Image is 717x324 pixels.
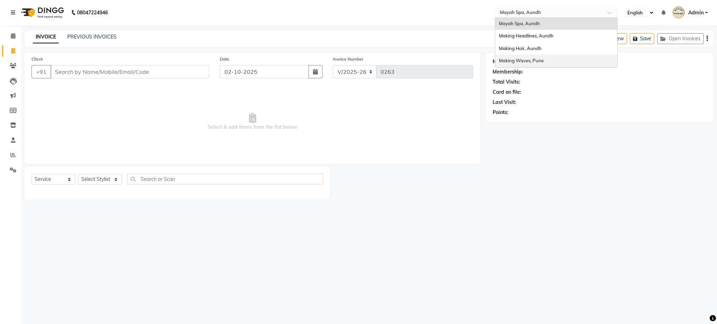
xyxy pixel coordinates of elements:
[77,3,108,22] b: 08047224946
[220,56,229,62] label: Date
[499,45,542,51] span: Making Hair, Aundh
[127,174,323,184] input: Search or Scan
[50,65,209,78] input: Search by Name/Mobile/Email/Code
[67,34,117,40] a: PREVIOUS INVOICES
[32,56,43,62] label: Client
[495,17,618,68] ng-dropdown-panel: Options list
[657,33,704,44] button: Open Invoices
[33,31,59,43] a: INVOICE
[499,58,544,63] span: Making Waves, Pune
[673,6,685,19] img: Admin
[493,68,523,76] div: Membership:
[333,56,363,62] label: Invoice Number
[493,78,520,86] div: Total Visits:
[493,99,516,106] div: Last Visit:
[493,58,508,65] div: Name:
[499,33,554,38] span: Making Headlines, Aundh
[493,89,521,96] div: Card on file:
[688,9,704,16] span: Admin
[18,3,66,22] img: logo
[32,87,473,157] span: Select & add items from the list below
[499,21,540,26] span: Mayah Spa, Aundh
[32,65,51,78] button: +91
[493,109,508,116] div: Points:
[630,33,654,44] button: Save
